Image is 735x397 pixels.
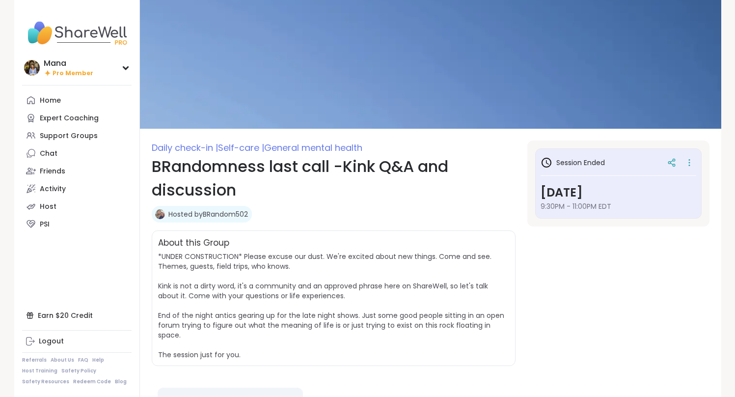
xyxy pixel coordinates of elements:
a: About Us [51,357,74,364]
div: Chat [40,149,57,159]
span: General mental health [264,142,362,154]
a: PSI [22,215,132,233]
div: PSI [40,220,50,229]
span: Daily check-in | [152,142,218,154]
a: Hosted byBRandom502 [168,209,248,219]
img: BRandom502 [155,209,165,219]
h1: BRandomness last call -Kink Q&A and discussion [152,155,516,202]
h2: About this Group [158,237,229,250]
div: Friends [40,167,65,176]
div: Earn $20 Credit [22,307,132,324]
a: Friends [22,162,132,180]
a: Safety Policy [61,368,96,374]
span: *UNDER CONSTRUCTION* Please excuse our dust. We're excited about new things. Come and see. Themes... [158,252,504,360]
div: Support Groups [40,131,98,141]
div: Host [40,202,56,212]
div: Activity [40,184,66,194]
h3: Session Ended [541,157,605,169]
a: Blog [115,378,127,385]
a: Safety Resources [22,378,69,385]
a: Host [22,198,132,215]
a: Chat [22,144,132,162]
span: 9:30PM - 11:00PM EDT [541,201,696,211]
div: Home [40,96,61,106]
div: Expert Coaching [40,113,99,123]
a: Activity [22,180,132,198]
span: Pro Member [53,69,93,78]
a: Referrals [22,357,47,364]
a: Host Training [22,368,57,374]
a: Logout [22,333,132,350]
img: ShareWell Nav Logo [22,16,132,50]
h3: [DATE] [541,184,696,201]
a: Redeem Code [73,378,111,385]
div: Mana [44,58,93,69]
div: Logout [39,337,64,346]
a: Help [92,357,104,364]
span: Self-care | [218,142,264,154]
a: FAQ [78,357,88,364]
a: Expert Coaching [22,109,132,127]
img: Mana [24,60,40,76]
a: Home [22,91,132,109]
a: Support Groups [22,127,132,144]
